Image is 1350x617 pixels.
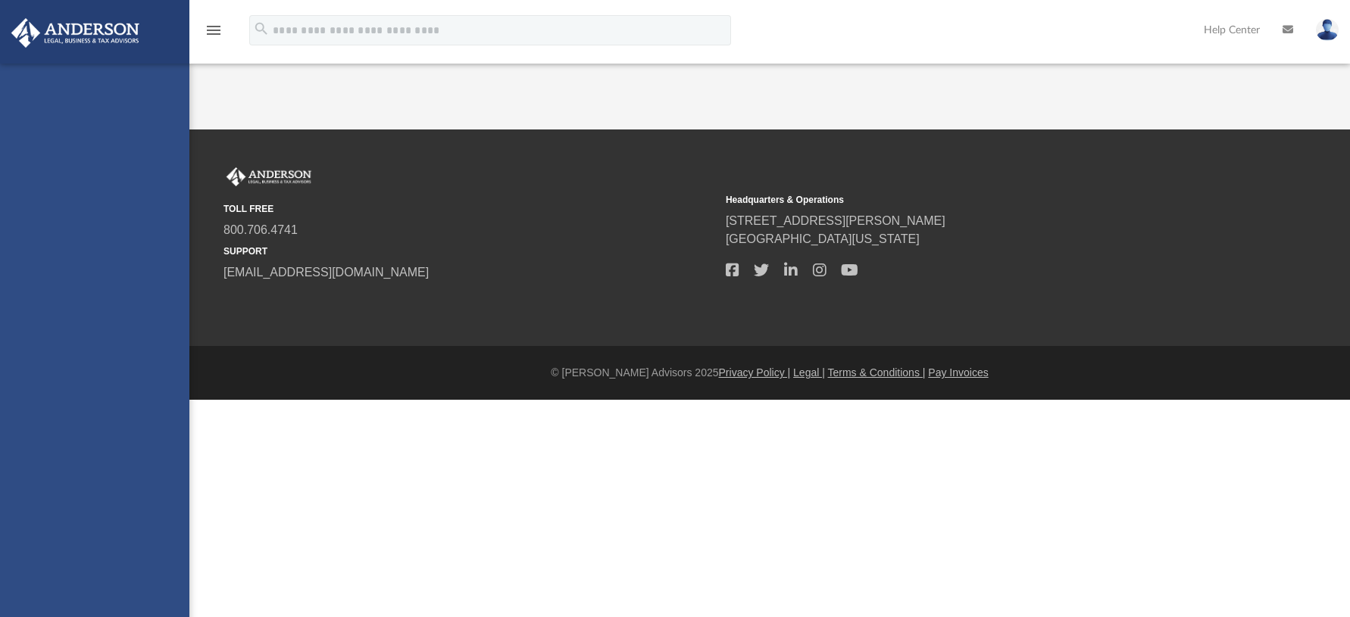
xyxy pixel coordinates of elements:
img: User Pic [1316,19,1339,41]
small: TOLL FREE [223,202,715,216]
a: Terms & Conditions | [828,366,926,379]
small: Headquarters & Operations [726,193,1217,207]
a: 800.706.4741 [223,223,298,236]
small: SUPPORT [223,245,715,258]
a: Pay Invoices [928,366,988,379]
i: menu [205,21,223,39]
a: [EMAIL_ADDRESS][DOMAIN_NAME] [223,266,429,279]
i: search [253,20,270,37]
a: [STREET_ADDRESS][PERSON_NAME] [726,214,945,227]
img: Anderson Advisors Platinum Portal [7,18,144,48]
img: Anderson Advisors Platinum Portal [223,167,314,187]
div: © [PERSON_NAME] Advisors 2025 [189,365,1350,381]
a: Legal | [793,366,825,379]
a: menu [205,29,223,39]
a: Privacy Policy | [719,366,791,379]
a: [GEOGRAPHIC_DATA][US_STATE] [726,232,920,245]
